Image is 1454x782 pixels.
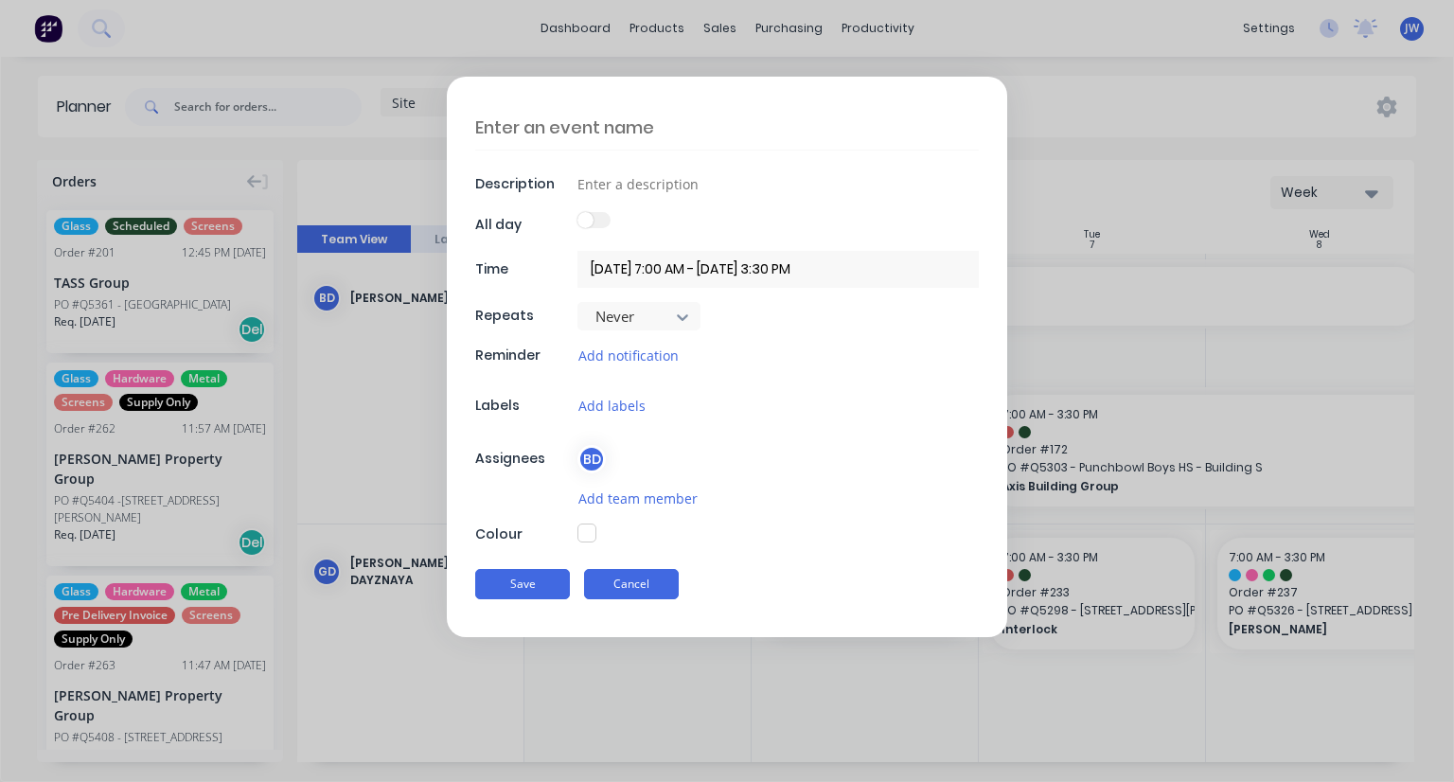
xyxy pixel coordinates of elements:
div: Colour [475,524,573,544]
div: Repeats [475,306,573,326]
button: Cancel [584,569,679,599]
input: Enter a description [577,169,979,198]
div: BD [577,445,606,473]
div: Time [475,259,573,279]
div: Labels [475,396,573,416]
div: Reminder [475,346,573,365]
button: Save [475,569,570,599]
div: Description [475,174,573,194]
button: Add team member [577,488,699,509]
button: Add notification [577,345,680,366]
div: All day [475,215,573,235]
button: Add labels [577,395,647,417]
div: Assignees [475,449,573,469]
